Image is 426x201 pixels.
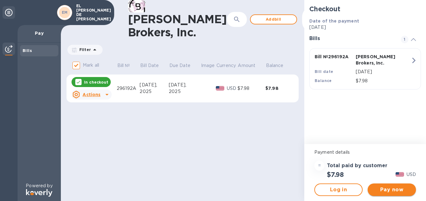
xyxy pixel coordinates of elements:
p: Currency [216,62,236,69]
h1: [PERSON_NAME] Brokers, Inc. [128,13,227,39]
span: 1 [401,36,408,43]
p: USD [227,85,237,92]
img: USD [396,172,404,177]
p: USD [407,171,416,178]
div: $7.98 [237,85,265,92]
b: Date of the payment [309,18,359,23]
h3: Bills [309,36,393,42]
p: Bill Date [140,62,159,69]
h2: $7.98 [327,171,344,178]
button: Addbill [250,14,297,24]
span: Amount [238,62,264,69]
p: Pay [23,30,56,36]
p: Image [201,62,215,69]
p: [DATE] [309,24,421,31]
p: EL [PERSON_NAME] DE [PERSON_NAME] [76,4,108,21]
p: Balance [266,62,284,69]
div: 2025 [140,88,169,95]
img: Logo [26,189,52,197]
b: EM [62,10,68,15]
p: Bill № 296192A [315,54,353,60]
p: Amount [238,62,255,69]
button: Bill №296192A[PERSON_NAME] Brokers, Inc.Bill date[DATE]Balance$7.98 [309,48,421,90]
span: Bill № [117,62,138,69]
div: 2025 [169,88,200,95]
button: Log in [314,183,363,196]
div: [DATE], [169,82,200,88]
b: Bills [23,48,32,53]
span: Add bill [256,16,291,23]
p: Powered by [26,183,52,189]
h2: Checkout [309,5,421,13]
div: $7.98 [265,85,293,91]
p: [PERSON_NAME] Brokers, Inc. [356,54,394,66]
span: Pay now [373,186,411,193]
p: [DATE] [356,69,411,75]
p: Due Date [169,62,190,69]
p: In checkout [84,80,108,85]
span: Bill Date [140,62,167,69]
span: Log in [320,186,357,193]
h3: Total paid by customer [327,163,387,169]
div: [DATE], [140,82,169,88]
p: Filter [77,47,91,52]
div: = [314,161,324,171]
button: Pay now [368,183,416,196]
p: Payment details [314,149,416,156]
u: Actions [83,92,100,97]
span: Due Date [169,62,199,69]
img: USD [216,86,224,90]
b: Bill date [315,69,333,74]
b: Balance [315,78,332,83]
p: Mark all [83,62,99,69]
p: Bill № [117,62,130,69]
p: $7.98 [356,78,411,84]
span: Balance [266,62,292,69]
div: 296192A [117,85,140,92]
